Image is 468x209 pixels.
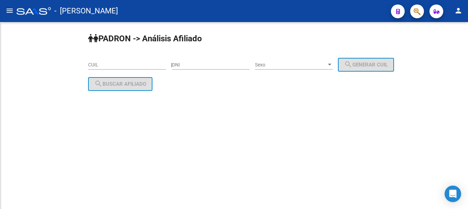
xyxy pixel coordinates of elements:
span: Generar CUIL [344,62,388,68]
mat-icon: search [344,60,352,69]
span: Buscar afiliado [94,81,146,87]
button: Generar CUIL [338,58,394,72]
strong: PADRON -> Análisis Afiliado [88,34,202,43]
span: - [PERSON_NAME] [54,3,118,19]
mat-icon: search [94,80,103,88]
button: Buscar afiliado [88,77,152,91]
span: Sexo [255,62,327,68]
mat-icon: menu [6,7,14,15]
mat-icon: person [454,7,462,15]
div: | [171,62,399,67]
div: Open Intercom Messenger [445,186,461,202]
